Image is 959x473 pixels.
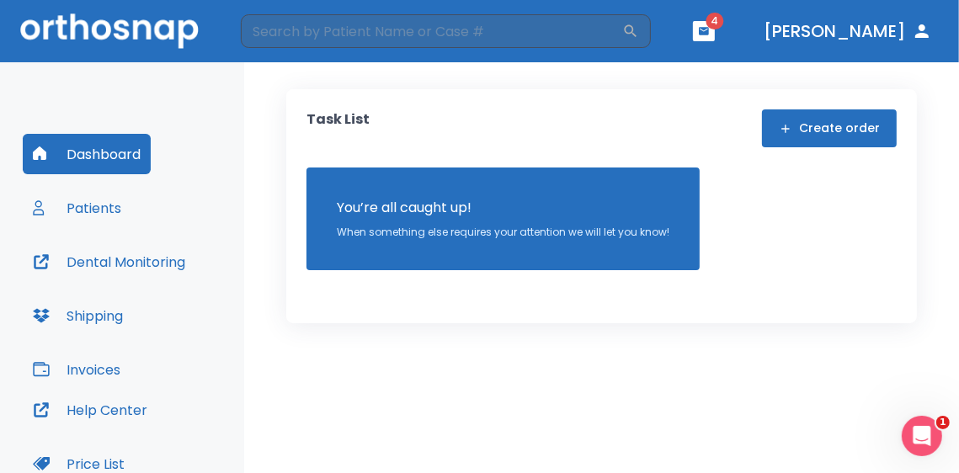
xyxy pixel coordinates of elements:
[706,13,724,29] span: 4
[23,349,131,390] button: Invoices
[337,225,669,240] p: When something else requires your attention we will let you know!
[23,134,151,174] button: Dashboard
[306,109,370,147] p: Task List
[241,14,622,48] input: Search by Patient Name or Case #
[936,416,950,429] span: 1
[23,242,195,282] button: Dental Monitoring
[337,198,669,218] p: You’re all caught up!
[757,16,939,46] button: [PERSON_NAME]
[902,416,942,456] iframe: Intercom live chat
[23,295,133,336] button: Shipping
[23,188,131,228] button: Patients
[23,390,157,430] button: Help Center
[20,13,199,48] img: Orthosnap
[762,109,897,147] button: Create order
